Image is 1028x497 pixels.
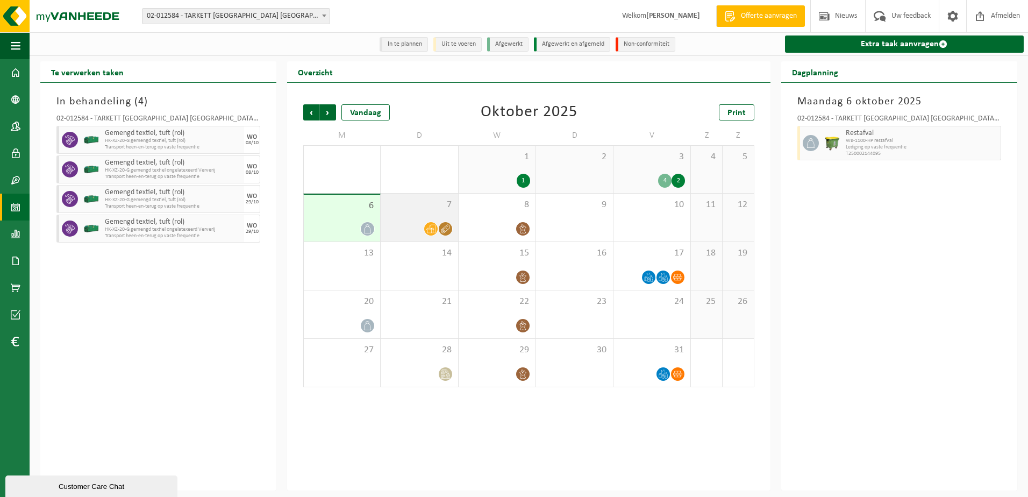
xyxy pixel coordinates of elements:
[142,8,330,24] span: 02-012584 - TARKETT DENDERMONDE NV - DENDERMONDE
[797,115,1001,126] div: 02-012584 - TARKETT [GEOGRAPHIC_DATA] [GEOGRAPHIC_DATA] - [GEOGRAPHIC_DATA]
[105,233,241,239] span: Transport heen-en-terug op vaste frequentie
[246,170,259,175] div: 08/10
[619,151,685,163] span: 3
[723,126,754,145] td: Z
[56,115,260,126] div: 02-012584 - TARKETT [GEOGRAPHIC_DATA] [GEOGRAPHIC_DATA] - [GEOGRAPHIC_DATA]
[719,104,754,120] a: Print
[464,247,530,259] span: 15
[464,344,530,356] span: 29
[105,167,241,174] span: HK-XZ-20-G gemengd textiel ongelatexeerd Ververij
[696,199,717,211] span: 11
[303,126,381,145] td: M
[613,126,691,145] td: V
[138,96,144,107] span: 4
[320,104,336,120] span: Volgende
[672,174,685,188] div: 2
[727,109,746,117] span: Print
[309,247,375,259] span: 13
[619,344,685,356] span: 31
[386,344,452,356] span: 28
[105,138,241,144] span: HK-XZ-20-G gemengd textiel, tuft (rol)
[781,61,849,82] h2: Dagplanning
[309,296,375,308] span: 20
[386,199,452,211] span: 7
[105,144,241,151] span: Transport heen-en-terug op vaste frequentie
[728,151,748,163] span: 5
[824,135,840,151] img: WB-1100-HPE-GN-50
[541,344,608,356] span: 30
[846,144,998,151] span: Lediging op vaste frequentie
[541,296,608,308] span: 23
[105,159,241,167] span: Gemengd textiel, tuft (rol)
[846,138,998,144] span: WB-1100-HP restafval
[846,129,998,138] span: Restafval
[105,197,241,203] span: HK-XZ-20-G gemengd textiel, tuft (rol)
[696,296,717,308] span: 25
[696,151,717,163] span: 4
[619,247,685,259] span: 17
[785,35,1024,53] a: Extra taak aanvragen
[846,151,998,157] span: T250002144095
[696,247,717,259] span: 18
[105,226,241,233] span: HK-XZ-20-G gemengd textiel ongelatexeerd Ververij
[797,94,1001,110] h3: Maandag 6 oktober 2025
[534,37,610,52] li: Afgewerkt en afgemeld
[658,174,672,188] div: 4
[309,200,375,212] span: 6
[40,61,134,82] h2: Te verwerken taken
[541,151,608,163] span: 2
[381,126,458,145] td: D
[433,37,482,52] li: Uit te voeren
[287,61,344,82] h2: Overzicht
[105,218,241,226] span: Gemengd textiel, tuft (rol)
[247,223,257,229] div: WO
[303,104,319,120] span: Vorige
[517,174,530,188] div: 1
[247,193,257,200] div: WO
[246,140,259,146] div: 08/10
[386,247,452,259] span: 14
[83,132,99,148] img: HK-XZ-20-GN-00
[83,161,99,177] img: HK-XZ-20-GN-00
[487,37,529,52] li: Afgewerkt
[142,9,330,24] span: 02-012584 - TARKETT DENDERMONDE NV - DENDERMONDE
[56,94,260,110] h3: In behandeling ( )
[246,229,259,235] div: 29/10
[646,12,700,20] strong: [PERSON_NAME]
[728,296,748,308] span: 26
[246,200,259,205] div: 29/10
[728,199,748,211] span: 12
[616,37,675,52] li: Non-conformiteit
[459,126,536,145] td: W
[105,174,241,180] span: Transport heen-en-terug op vaste frequentie
[341,104,390,120] div: Vandaag
[247,164,257,170] div: WO
[536,126,613,145] td: D
[380,37,428,52] li: In te plannen
[464,296,530,308] span: 22
[464,199,530,211] span: 8
[691,126,723,145] td: Z
[728,247,748,259] span: 19
[83,191,99,207] img: HK-XZ-20-GN-00
[83,221,99,237] img: HK-XZ-20-GN-00
[541,247,608,259] span: 16
[105,188,241,197] span: Gemengd textiel, tuft (rol)
[386,296,452,308] span: 21
[464,151,530,163] span: 1
[105,129,241,138] span: Gemengd textiel, tuft (rol)
[619,296,685,308] span: 24
[105,203,241,210] span: Transport heen-en-terug op vaste frequentie
[309,344,375,356] span: 27
[738,11,799,22] span: Offerte aanvragen
[619,199,685,211] span: 10
[5,473,180,497] iframe: chat widget
[716,5,805,27] a: Offerte aanvragen
[247,134,257,140] div: WO
[541,199,608,211] span: 9
[481,104,577,120] div: Oktober 2025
